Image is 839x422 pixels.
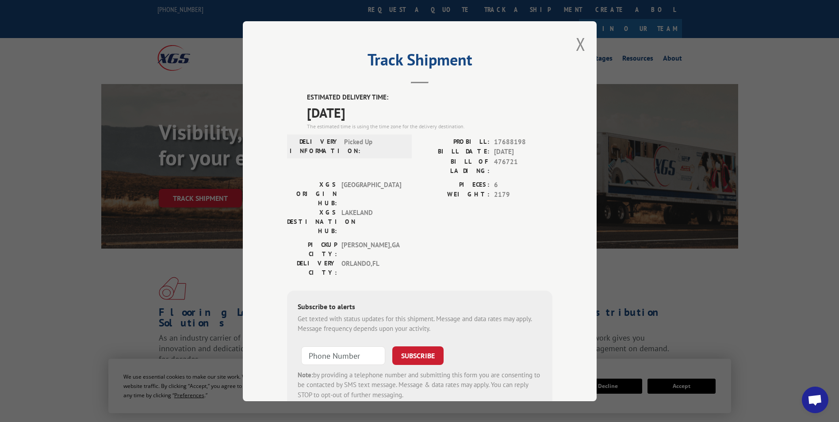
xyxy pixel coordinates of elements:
strong: Note: [298,370,313,379]
input: Phone Number [301,346,385,364]
label: BILL OF LADING: [420,157,490,175]
label: PROBILL: [420,137,490,147]
h2: Track Shipment [287,54,552,70]
label: WEIGHT: [420,190,490,200]
label: PICKUP CITY: [287,240,337,258]
div: Subscribe to alerts [298,301,542,314]
label: XGS ORIGIN HUB: [287,180,337,207]
span: 17688198 [494,137,552,147]
span: 2179 [494,190,552,200]
span: Picked Up [344,137,404,155]
label: BILL DATE: [420,147,490,157]
div: Open chat [802,387,828,413]
label: ESTIMATED DELIVERY TIME: [307,92,552,103]
label: DELIVERY CITY: [287,258,337,277]
div: The estimated time is using the time zone for the delivery destination. [307,122,552,130]
span: [DATE] [494,147,552,157]
div: by providing a telephone number and submitting this form you are consenting to be contacted by SM... [298,370,542,400]
span: [PERSON_NAME] , GA [341,240,401,258]
label: XGS DESTINATION HUB: [287,207,337,235]
button: SUBSCRIBE [392,346,444,364]
label: PIECES: [420,180,490,190]
label: DELIVERY INFORMATION: [290,137,340,155]
span: 476721 [494,157,552,175]
span: ORLANDO , FL [341,258,401,277]
span: [GEOGRAPHIC_DATA] [341,180,401,207]
span: [DATE] [307,102,552,122]
span: LAKELAND [341,207,401,235]
div: Get texted with status updates for this shipment. Message and data rates may apply. Message frequ... [298,314,542,334]
button: Close modal [576,32,586,56]
span: 6 [494,180,552,190]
